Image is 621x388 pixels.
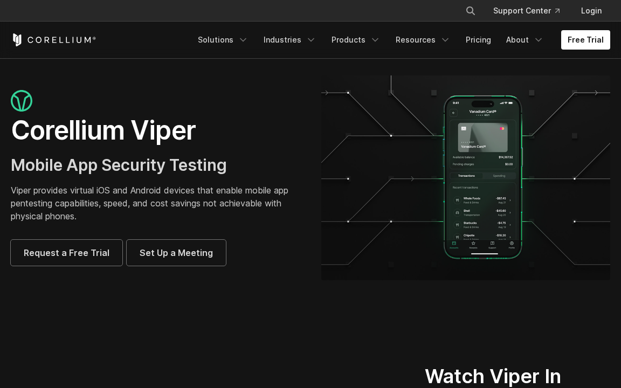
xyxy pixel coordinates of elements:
[11,240,122,266] a: Request a Free Trial
[561,30,610,50] a: Free Trial
[257,30,323,50] a: Industries
[459,30,498,50] a: Pricing
[572,1,610,20] a: Login
[461,1,480,20] button: Search
[452,1,610,20] div: Navigation Menu
[191,30,610,50] div: Navigation Menu
[140,246,213,259] span: Set Up a Meeting
[389,30,457,50] a: Resources
[11,90,32,112] img: viper_icon_large
[485,1,568,20] a: Support Center
[191,30,255,50] a: Solutions
[11,33,96,46] a: Corellium Home
[325,30,387,50] a: Products
[24,246,109,259] span: Request a Free Trial
[127,240,226,266] a: Set Up a Meeting
[11,114,300,147] h1: Corellium Viper
[321,75,610,280] img: viper_hero
[11,155,227,175] span: Mobile App Security Testing
[500,30,550,50] a: About
[11,184,300,223] p: Viper provides virtual iOS and Android devices that enable mobile app pentesting capabilities, sp...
